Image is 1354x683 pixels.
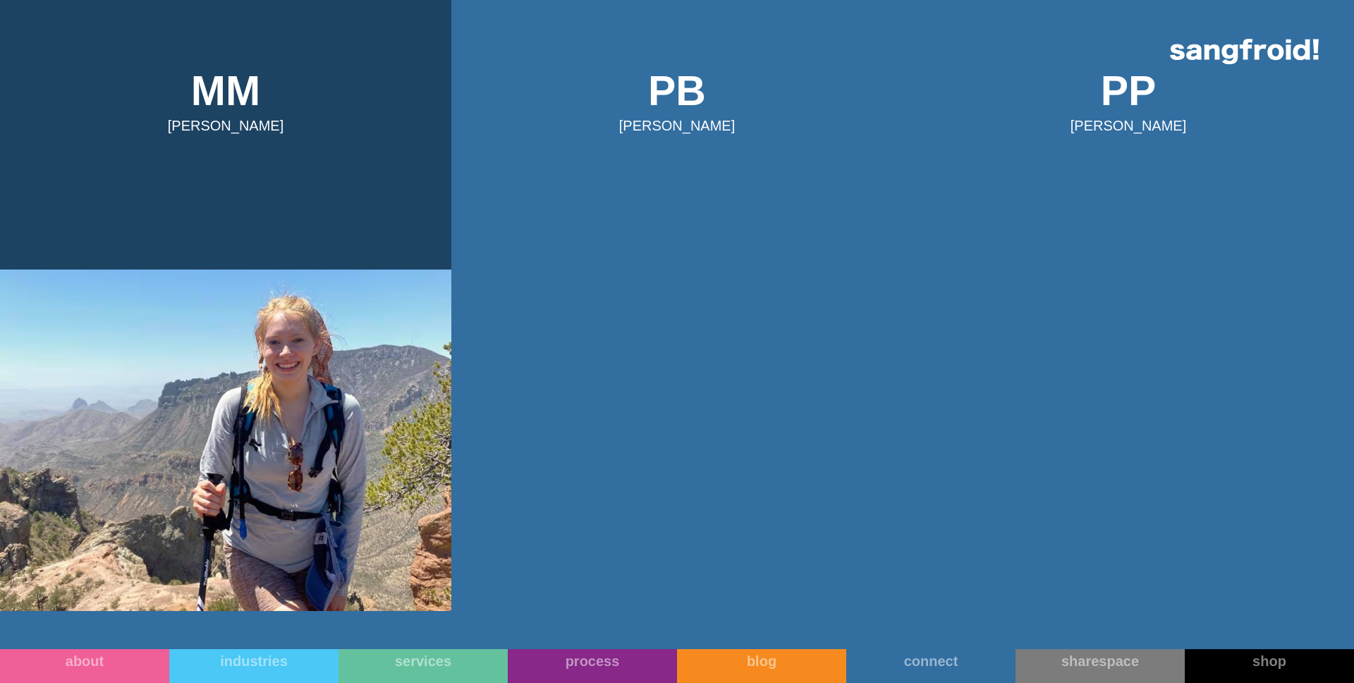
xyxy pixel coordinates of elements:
[1101,64,1157,119] div: PP
[169,649,338,683] a: industries
[338,649,508,683] a: services
[191,64,260,119] div: MM
[846,649,1015,683] a: connect
[1185,649,1354,683] a: shop
[1185,653,1354,670] div: shop
[1071,118,1186,133] div: [PERSON_NAME]
[169,653,338,670] div: industries
[619,118,735,133] div: [PERSON_NAME]
[168,118,283,133] div: [PERSON_NAME]
[338,653,508,670] div: services
[1015,649,1185,683] a: sharespace
[648,64,706,119] div: PB
[508,653,677,670] div: process
[508,649,677,683] a: process
[846,653,1015,670] div: connect
[677,653,846,670] div: blog
[1170,39,1319,64] img: logo
[1015,653,1185,670] div: sharespace
[548,267,590,274] a: privacy policy
[677,649,846,683] a: blog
